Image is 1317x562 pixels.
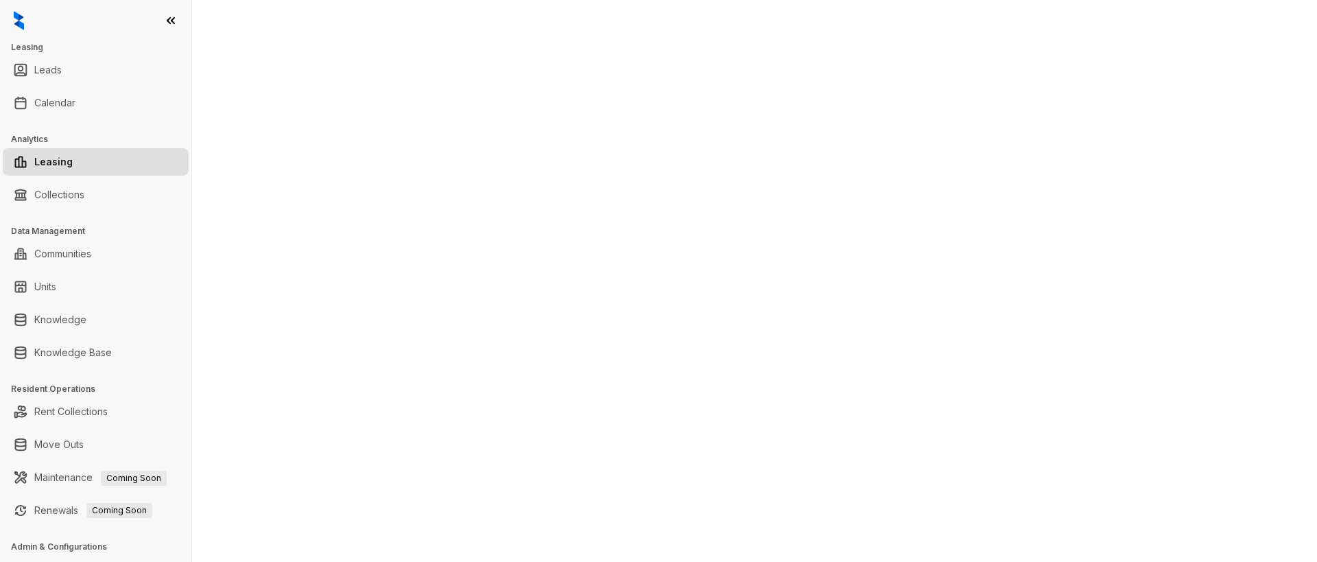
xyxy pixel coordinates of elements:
[3,273,189,301] li: Units
[34,89,75,117] a: Calendar
[14,11,24,30] img: logo
[101,471,167,486] span: Coming Soon
[3,181,189,209] li: Collections
[34,339,112,366] a: Knowledge Base
[3,89,189,117] li: Calendar
[3,339,189,366] li: Knowledge Base
[11,225,191,237] h3: Data Management
[3,431,189,458] li: Move Outs
[3,398,189,425] li: Rent Collections
[11,383,191,395] h3: Resident Operations
[3,148,189,176] li: Leasing
[3,306,189,333] li: Knowledge
[11,541,191,553] h3: Admin & Configurations
[34,398,108,425] a: Rent Collections
[34,306,86,333] a: Knowledge
[34,181,84,209] a: Collections
[3,497,189,524] li: Renewals
[3,56,189,84] li: Leads
[34,497,152,524] a: RenewalsComing Soon
[34,431,84,458] a: Move Outs
[11,133,191,145] h3: Analytics
[34,273,56,301] a: Units
[3,464,189,491] li: Maintenance
[34,148,73,176] a: Leasing
[3,240,189,268] li: Communities
[34,240,91,268] a: Communities
[86,503,152,518] span: Coming Soon
[11,41,191,54] h3: Leasing
[34,56,62,84] a: Leads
